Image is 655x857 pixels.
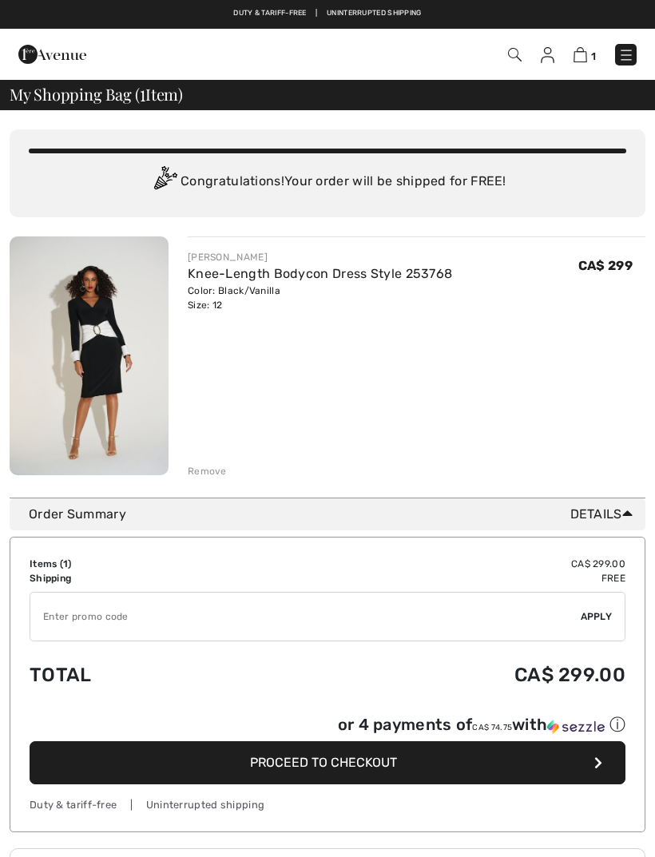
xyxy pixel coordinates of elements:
[243,571,625,585] td: Free
[30,797,625,812] div: Duty & tariff-free | Uninterrupted shipping
[618,47,634,63] img: Menu
[574,45,596,64] a: 1
[10,86,183,102] span: My Shopping Bag ( Item)
[18,46,86,61] a: 1ère Avenue
[243,648,625,702] td: CA$ 299.00
[29,505,639,524] div: Order Summary
[338,714,625,736] div: or 4 payments of with
[30,571,243,585] td: Shipping
[570,505,639,524] span: Details
[547,720,605,734] img: Sezzle
[140,82,145,103] span: 1
[581,609,613,624] span: Apply
[188,266,452,281] a: Knee-Length Bodycon Dress Style 253768
[188,284,452,312] div: Color: Black/Vanilla Size: 12
[30,741,625,784] button: Proceed to Checkout
[188,250,452,264] div: [PERSON_NAME]
[188,464,227,478] div: Remove
[250,755,397,770] span: Proceed to Checkout
[30,648,243,702] td: Total
[472,723,512,732] span: CA$ 74.75
[30,557,243,571] td: Items ( )
[541,47,554,63] img: My Info
[10,236,169,475] img: Knee-Length Bodycon Dress Style 253768
[578,258,633,273] span: CA$ 299
[30,593,581,641] input: Promo code
[591,50,596,62] span: 1
[63,558,68,569] span: 1
[30,714,625,741] div: or 4 payments ofCA$ 74.75withSezzle Click to learn more about Sezzle
[18,38,86,70] img: 1ère Avenue
[574,47,587,62] img: Shopping Bag
[149,166,181,198] img: Congratulation2.svg
[508,48,522,61] img: Search
[29,166,626,198] div: Congratulations! Your order will be shipped for FREE!
[243,557,625,571] td: CA$ 299.00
